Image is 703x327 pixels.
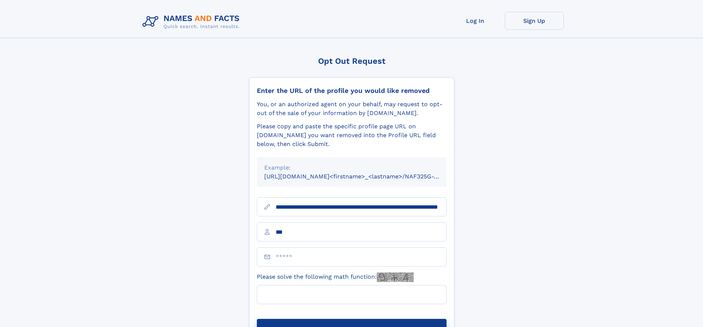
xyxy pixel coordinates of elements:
label: Please solve the following math function: [257,272,414,282]
a: Log In [446,12,505,30]
div: Example: [264,163,439,172]
a: Sign Up [505,12,564,30]
div: Opt Out Request [249,56,454,66]
small: [URL][DOMAIN_NAME]<firstname>_<lastname>/NAF325G-xxxxxxxx [264,173,461,180]
div: You, or an authorized agent on your behalf, may request to opt-out of the sale of your informatio... [257,100,447,118]
img: Logo Names and Facts [139,12,246,32]
div: Enter the URL of the profile you would like removed [257,87,447,95]
div: Please copy and paste the specific profile page URL on [DOMAIN_NAME] you want removed into the Pr... [257,122,447,149]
